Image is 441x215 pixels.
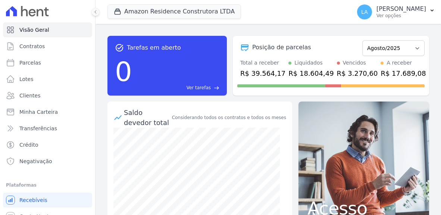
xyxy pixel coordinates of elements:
div: Plataformas [6,181,89,190]
span: Transferências [19,125,57,132]
span: Parcelas [19,59,41,66]
span: Lotes [19,75,34,83]
a: Parcelas [3,55,92,70]
div: Total a receber [240,59,285,67]
p: [PERSON_NAME] [376,5,426,13]
span: Negativação [19,158,52,165]
div: R$ 17.689,08 [381,68,426,78]
p: Ver opções [376,13,426,19]
a: Recebíveis [3,193,92,208]
div: R$ 18.604,49 [288,68,334,78]
div: Considerando todos os contratos e todos os meses [172,114,286,121]
a: Negativação [3,154,92,169]
a: Lotes [3,72,92,87]
a: Crédito [3,137,92,152]
span: Ver tarefas [187,84,211,91]
a: Contratos [3,39,92,54]
div: 0 [115,52,132,91]
div: Saldo devedor total [124,107,171,128]
div: Vencidos [343,59,366,67]
span: Contratos [19,43,45,50]
span: east [214,85,219,91]
span: LA [361,9,368,15]
span: task_alt [115,43,124,52]
button: LA [PERSON_NAME] Ver opções [351,1,441,22]
div: R$ 3.270,60 [337,68,378,78]
button: Amazon Residence Construtora LTDA [107,4,241,19]
div: Liquidados [294,59,323,67]
a: Transferências [3,121,92,136]
span: Tarefas em aberto [127,43,181,52]
span: Clientes [19,92,40,99]
div: R$ 39.564,17 [240,68,285,78]
span: Visão Geral [19,26,49,34]
div: Posição de parcelas [252,43,311,52]
a: Clientes [3,88,92,103]
div: A receber [387,59,412,67]
span: Minha Carteira [19,108,58,116]
a: Ver tarefas east [135,84,219,91]
a: Visão Geral [3,22,92,37]
span: Crédito [19,141,38,149]
a: Minha Carteira [3,105,92,119]
span: Recebíveis [19,196,47,204]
